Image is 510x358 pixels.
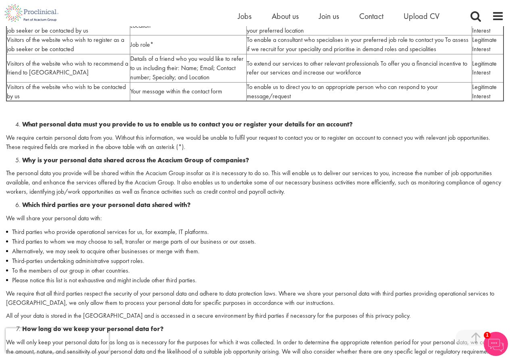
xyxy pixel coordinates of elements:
strong: Why is your personal data shared across the Acacium Group of companies? [22,156,249,164]
td: Legitimate Interest [472,54,504,83]
td: Visitors of the website who wish to recommend a friend to [GEOGRAPHIC_DATA] [6,54,130,83]
td: Legitimate Interest [472,35,504,54]
iframe: reCAPTCHA [6,328,109,352]
a: Jobs [238,11,252,21]
p: We will share your personal data with: [6,214,504,223]
td: Visitors of the website who wish to be contacted by us [6,82,130,101]
td: Job role* [130,35,246,54]
a: About us [272,11,299,21]
p: All of your data is stored in the [GEOGRAPHIC_DATA] and is accessed in a secure environment by th... [6,311,504,321]
td: Your message within the contact form [130,82,246,101]
li: To the members of our group in other countries. [6,266,504,275]
li: Third-parties undertaking administrative support roles. [6,256,504,266]
li: Alternatively, we may seek to acquire other businesses or merge with them. [6,246,504,256]
a: Contact [359,11,383,21]
li: Third parties who provide operational services for us, for example, IT platforms. [6,227,504,237]
td: To enable a consultant who specialises in your preferred job role to contact you To assess if we ... [246,35,472,54]
td: Details of a friend who you would like to refer to us including their: Name; Email; Contact numbe... [130,54,246,83]
span: 1 [484,332,491,339]
a: Upload CV [404,11,439,21]
p: We require that all third parties respect the security of your personal data and adhere to data p... [6,289,504,308]
strong: Which third parties are your personal data shared with? [22,201,191,209]
img: Chatbot [484,332,508,356]
p: We require certain personal data from you. Without this information, we would be unable to fulfil... [6,133,504,152]
td: To enable us to direct you to an appropriate person who can respond to your message/request [246,82,472,101]
td: Visitors of the website who wish to register as a job seeker or be contacted [6,35,130,54]
a: Join us [319,11,339,21]
td: To extend our services to other relevant professionals To offer you a financial incentive to refe... [246,54,472,83]
li: Third parties to whom we may choose to sell, transfer or merge parts of our business or our assets. [6,237,504,246]
strong: How long do we keep your personal data for? [22,325,164,333]
strong: What personal data must you provide to us to enable us to contact you or register your details fo... [22,120,353,128]
li: Please notice this list is not exhaustive and might include other third parties. [6,275,504,285]
td: Legitimate Interest [472,82,504,101]
p: The personal data you provide will be shared within the Acacium Group insofar as it is necessary ... [6,169,504,197]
